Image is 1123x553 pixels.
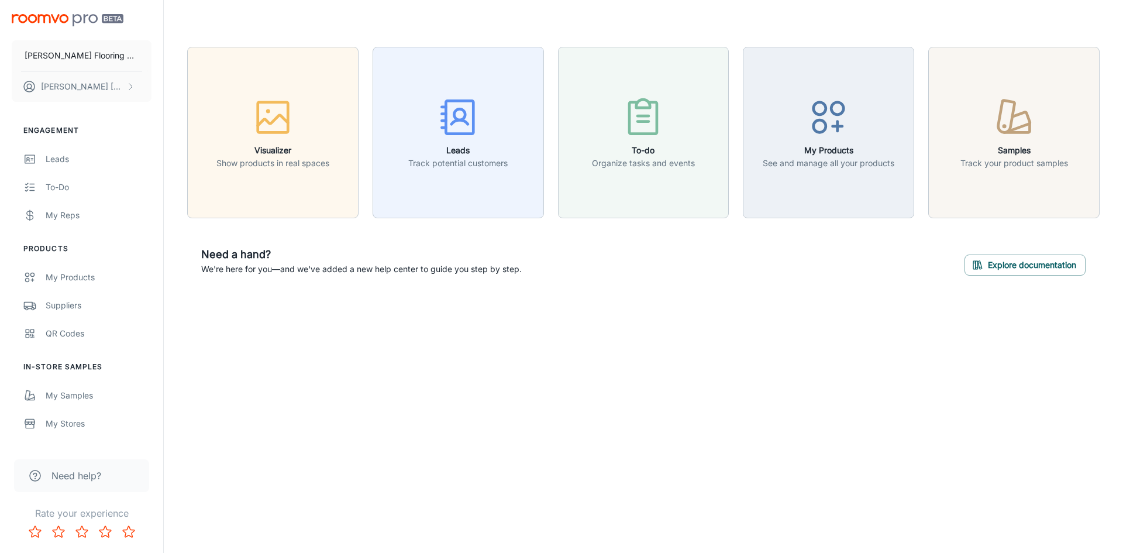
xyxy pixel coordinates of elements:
[46,299,151,312] div: Suppliers
[12,14,123,26] img: Roomvo PRO Beta
[592,157,695,170] p: Organize tasks and events
[960,144,1068,157] h6: Samples
[373,47,544,218] button: LeadsTrack potential customers
[216,144,329,157] h6: Visualizer
[964,255,1086,276] button: Explore documentation
[763,144,894,157] h6: My Products
[743,47,914,218] button: My ProductsSee and manage all your products
[201,263,522,276] p: We're here for you—and we've added a new help center to guide you step by step.
[46,153,151,166] div: Leads
[46,271,151,284] div: My Products
[216,157,329,170] p: Show products in real spaces
[12,71,151,102] button: [PERSON_NAME] [PERSON_NAME]
[592,144,695,157] h6: To-do
[763,157,894,170] p: See and manage all your products
[408,144,508,157] h6: Leads
[558,126,729,138] a: To-doOrganize tasks and events
[373,126,544,138] a: LeadsTrack potential customers
[960,157,1068,170] p: Track your product samples
[558,47,729,218] button: To-doOrganize tasks and events
[12,40,151,71] button: [PERSON_NAME] Flooring Center
[46,327,151,340] div: QR Codes
[201,246,522,263] h6: Need a hand?
[25,49,139,62] p: [PERSON_NAME] Flooring Center
[46,209,151,222] div: My Reps
[187,47,359,218] button: VisualizerShow products in real spaces
[928,126,1100,138] a: SamplesTrack your product samples
[964,258,1086,270] a: Explore documentation
[928,47,1100,218] button: SamplesTrack your product samples
[408,157,508,170] p: Track potential customers
[41,80,123,93] p: [PERSON_NAME] [PERSON_NAME]
[743,126,914,138] a: My ProductsSee and manage all your products
[46,181,151,194] div: To-do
